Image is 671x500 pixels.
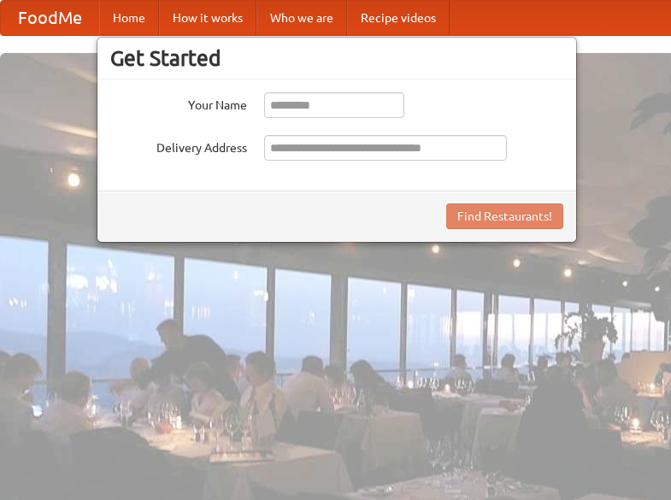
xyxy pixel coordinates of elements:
[446,203,563,229] button: Find Restaurants!
[110,45,563,71] h3: Get Started
[256,1,347,35] a: Who we are
[159,1,256,35] a: How it works
[99,1,159,35] a: Home
[347,1,450,35] a: Recipe videos
[1,1,99,35] a: FoodMe
[110,135,247,156] label: Delivery Address
[110,92,247,114] label: Your Name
